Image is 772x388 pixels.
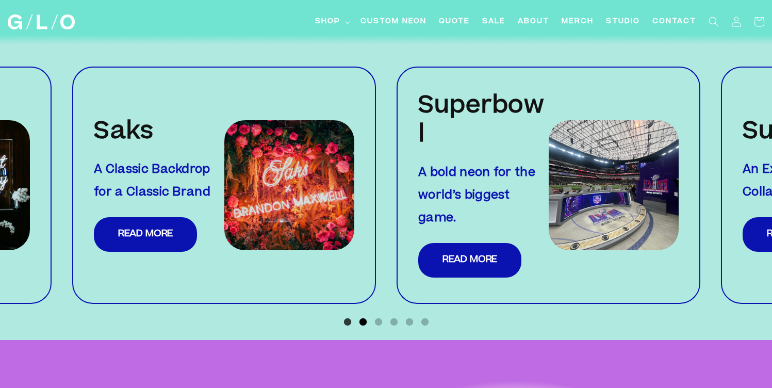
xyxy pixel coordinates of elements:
span: Custom Neon [360,17,426,27]
a: Custom Neon [354,10,433,34]
summary: Search [702,10,725,33]
a: Read More [418,243,521,278]
a: Quote [433,10,476,34]
strong: Saks [94,121,154,144]
a: Contact [646,10,702,34]
span: Studio [606,17,640,27]
a: SALE [476,10,512,34]
img: Superbowl-2024-LED-Still_sm.jpg [549,120,679,251]
summary: Shop [309,10,354,34]
img: Saks_Brandon_Maxwell_neon_GLO_studios_square_71a152b9-ab41-40f9-9bf0-560a7f1c8b78.png [224,120,355,251]
img: GLO Studio [8,14,75,29]
span: Merch [562,17,594,27]
iframe: Chat Widget [586,244,772,388]
button: 5 of 3 [404,317,415,327]
strong: Superbowl [418,95,545,148]
span: Contact [652,17,696,27]
h3: A Classic Backdrop for a Classic Brand [94,159,224,204]
span: SALE [482,17,505,27]
button: 4 of 3 [389,317,399,327]
button: 3 of 3 [373,317,384,327]
a: Read More [94,217,197,252]
span: Quote [439,17,470,27]
h3: A bold neon for the world’s biggest game. [418,162,549,230]
a: About [512,10,555,34]
span: Shop [315,17,340,27]
button: 6 of 3 [420,317,430,327]
button: 2 of 3 [358,317,368,327]
a: Merch [555,10,600,34]
a: GLO Studio [4,11,78,34]
span: About [518,17,549,27]
a: Studio [600,10,646,34]
button: 1 of 3 [342,317,353,327]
